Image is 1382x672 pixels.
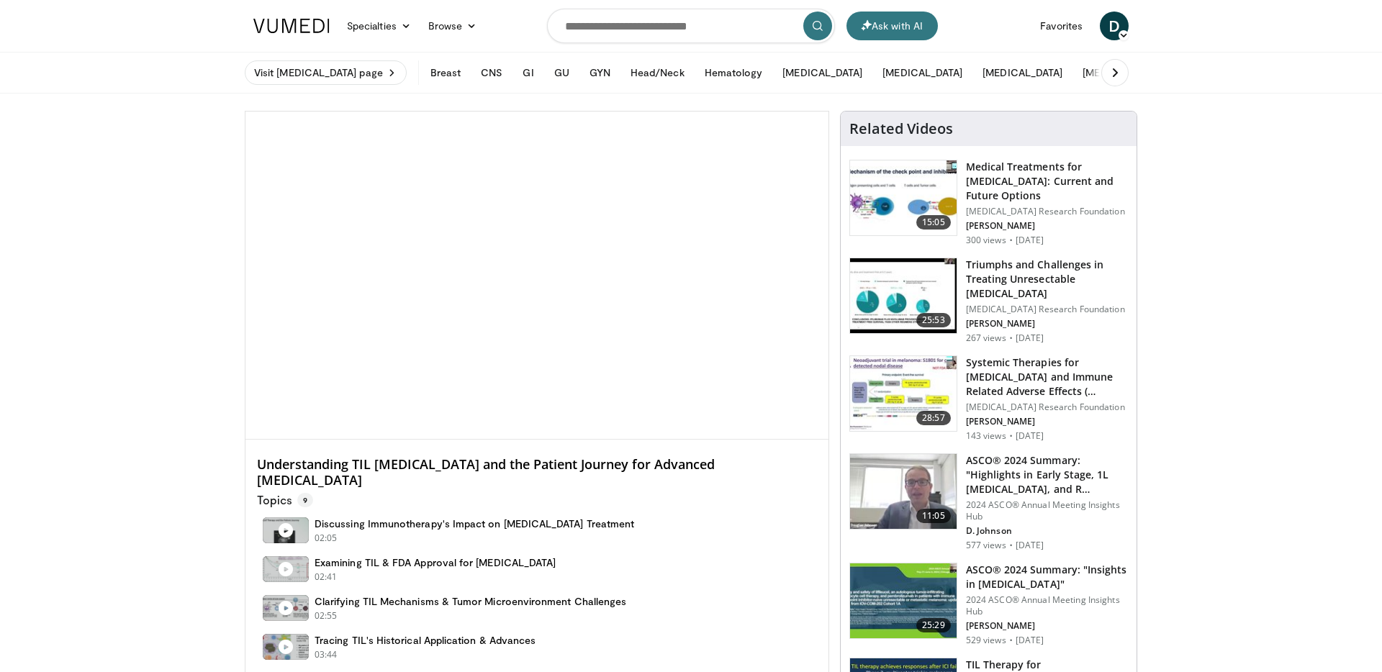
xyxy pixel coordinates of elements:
a: D [1100,12,1129,40]
span: 25:29 [916,618,951,632]
h4: Understanding TIL [MEDICAL_DATA] and the Patient Journey for Advanced [MEDICAL_DATA] [257,457,817,488]
a: Favorites [1031,12,1091,40]
button: Head/Neck [622,58,693,87]
div: · [1009,430,1013,442]
button: GI [514,58,542,87]
button: [MEDICAL_DATA] [974,58,1071,87]
button: [MEDICAL_DATA] [774,58,871,87]
a: Browse [420,12,486,40]
div: · [1009,635,1013,646]
button: Ask with AI [846,12,938,40]
img: 4e9a45de-2ca2-47e2-b3c4-87d12179d871.150x105_q85_crop-smart_upscale.jpg [850,356,957,431]
p: [MEDICAL_DATA] Research Foundation [966,401,1128,413]
h4: Related Videos [849,120,953,137]
a: 25:53 Triumphs and Challenges in Treating Unresectable [MEDICAL_DATA] [MEDICAL_DATA] Research Fou... [849,258,1128,344]
h4: Tracing TIL's Historical Application & Advances [315,634,536,647]
span: 28:57 [916,411,951,425]
p: 143 views [966,430,1006,442]
p: 02:05 [315,532,338,545]
button: GYN [581,58,619,87]
h4: Examining TIL & FDA Approval for [MEDICAL_DATA] [315,556,556,569]
p: 02:41 [315,571,338,584]
button: Breast [422,58,469,87]
span: 11:05 [916,509,951,523]
p: 2024 ASCO® Annual Meeting Insights Hub [966,594,1128,617]
input: Search topics, interventions [547,9,835,43]
video-js: Video Player [245,112,828,440]
p: 267 views [966,332,1006,344]
p: [MEDICAL_DATA] Research Foundation [966,304,1128,315]
p: [DATE] [1016,430,1044,442]
p: 03:44 [315,648,338,661]
a: Specialties [338,12,420,40]
p: 300 views [966,235,1006,246]
img: VuMedi Logo [253,19,330,33]
img: a029155f-9f74-4301-8ee9-586754c85299.150x105_q85_crop-smart_upscale.jpg [850,160,957,235]
p: [DATE] [1016,635,1044,646]
button: CNS [472,58,511,87]
p: [PERSON_NAME] [966,416,1128,427]
p: [MEDICAL_DATA] Research Foundation [966,206,1128,217]
div: · [1009,235,1013,246]
p: D. Johnson [966,525,1128,537]
div: · [1009,332,1013,344]
h3: Triumphs and Challenges in Treating Unresectable [MEDICAL_DATA] [966,258,1128,301]
p: [PERSON_NAME] [966,620,1128,632]
p: 2024 ASCO® Annual Meeting Insights Hub [966,499,1128,522]
p: 529 views [966,635,1006,646]
img: 3fafb367-6e49-4790-b6eb-1d44c45d6d94.150x105_q85_crop-smart_upscale.jpg [850,258,957,333]
h3: Medical Treatments for [MEDICAL_DATA]: Current and Future Options [966,160,1128,203]
p: 577 views [966,540,1006,551]
h4: Discussing Immunotherapy's Impact on [MEDICAL_DATA] Treatment [315,517,634,530]
p: [PERSON_NAME] [966,220,1128,232]
p: [PERSON_NAME] [966,318,1128,330]
h3: ASCO® 2024 Summary: "Highlights in Early Stage, 1L [MEDICAL_DATA], and R… [966,453,1128,496]
a: 25:29 ASCO® 2024 Summary: "Insights in [MEDICAL_DATA]" 2024 ASCO® Annual Meeting Insights Hub [PE... [849,563,1128,646]
button: [MEDICAL_DATA] [1074,58,1171,87]
a: 15:05 Medical Treatments for [MEDICAL_DATA]: Current and Future Options [MEDICAL_DATA] Research F... [849,160,1128,246]
a: 11:05 ASCO® 2024 Summary: "Highlights in Early Stage, 1L [MEDICAL_DATA], and R… 2024 ASCO® Annual... [849,453,1128,551]
img: 38346828-f1f5-4281-a4ff-582e3733fe72.150x105_q85_crop-smart_upscale.jpg [850,563,957,638]
button: GU [546,58,578,87]
a: 28:57 Systemic Therapies for [MEDICAL_DATA] and Immune Related Adverse Effects (… [MEDICAL_DATA] ... [849,355,1128,442]
p: 02:55 [315,609,338,622]
h3: Systemic Therapies for [MEDICAL_DATA] and Immune Related Adverse Effects (… [966,355,1128,399]
span: 15:05 [916,215,951,230]
h3: ASCO® 2024 Summary: "Insights in [MEDICAL_DATA]" [966,563,1128,591]
span: 9 [297,493,313,507]
a: Visit [MEDICAL_DATA] page [245,60,407,85]
p: [DATE] [1016,540,1044,551]
p: [DATE] [1016,332,1044,344]
p: [DATE] [1016,235,1044,246]
img: e153ce11-daa8-48a7-89ff-9ae5835acd4b.150x105_q85_crop-smart_upscale.jpg [850,454,957,529]
button: [MEDICAL_DATA] [874,58,971,87]
h4: Clarifying TIL Mechanisms & Tumor Microenvironment Challenges [315,595,626,608]
p: Topics [257,493,313,507]
span: 25:53 [916,313,951,327]
button: Hematology [696,58,772,87]
div: · [1009,540,1013,551]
